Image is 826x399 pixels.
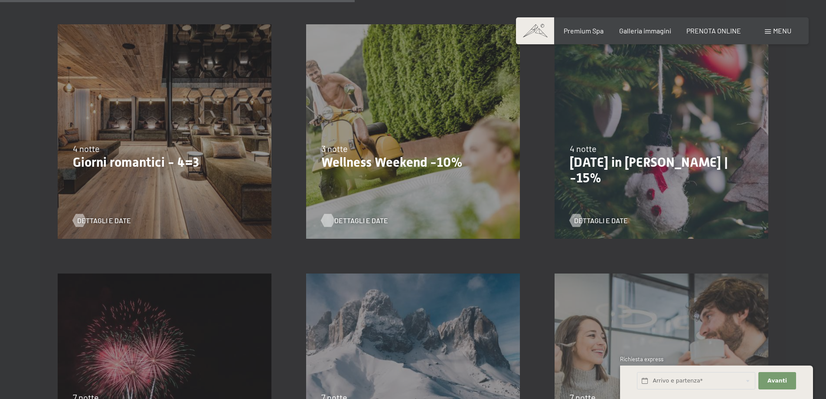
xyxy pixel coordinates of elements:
[321,155,505,170] p: Wellness Weekend -10%
[758,372,796,390] button: Avanti
[73,143,100,154] span: 4 notte
[570,216,628,225] a: Dettagli e Date
[570,143,597,154] span: 4 notte
[767,377,787,385] span: Avanti
[73,216,131,225] a: Dettagli e Date
[686,26,741,35] a: PRENOTA ONLINE
[321,143,348,154] span: 3 notte
[73,155,256,170] p: Giorni romantici - 4=3
[570,155,753,186] p: [DATE] in [PERSON_NAME] | -15%
[773,26,791,35] span: Menu
[619,26,671,35] a: Galleria immagini
[564,26,604,35] a: Premium Spa
[334,216,388,225] span: Dettagli e Date
[321,216,379,225] a: Dettagli e Date
[574,216,628,225] span: Dettagli e Date
[77,216,131,225] span: Dettagli e Date
[620,356,663,363] span: Richiesta express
